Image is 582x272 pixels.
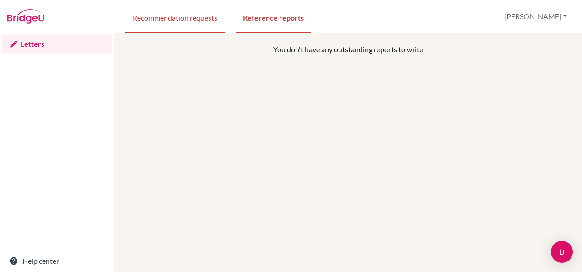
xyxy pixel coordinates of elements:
[125,1,225,33] a: Recommendation requests
[551,241,573,263] div: Open Intercom Messenger
[500,8,571,25] button: [PERSON_NAME]
[236,1,311,33] a: Reference reports
[7,9,44,24] img: Bridge-U
[169,44,527,55] p: You don't have any outstanding reports to write
[2,252,112,270] a: Help center
[2,35,112,53] a: Letters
